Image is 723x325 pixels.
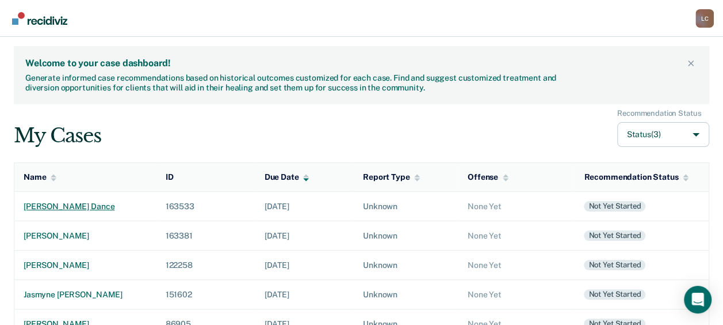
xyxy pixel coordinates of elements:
[14,124,101,148] div: My Cases
[156,221,255,250] td: 163381
[255,279,354,309] td: [DATE]
[617,122,709,147] button: Status(3)
[584,172,688,182] div: Recommendation Status
[255,250,354,279] td: [DATE]
[156,250,255,279] td: 122258
[684,286,711,313] div: Open Intercom Messenger
[363,172,420,182] div: Report Type
[354,191,458,221] td: Unknown
[255,191,354,221] td: [DATE]
[584,201,645,211] div: Not yet started
[166,172,174,182] div: ID
[695,9,714,28] div: L C
[156,279,255,309] td: 151602
[468,290,565,300] div: None Yet
[24,202,147,211] div: [PERSON_NAME] dance
[468,231,565,241] div: None Yet
[265,172,309,182] div: Due Date
[156,191,255,221] td: 163533
[354,221,458,250] td: Unknown
[468,202,565,211] div: None Yet
[584,289,645,300] div: Not yet started
[584,260,645,270] div: Not yet started
[24,290,147,300] div: jasmyne [PERSON_NAME]
[468,172,508,182] div: Offense
[354,279,458,309] td: Unknown
[584,230,645,241] div: Not yet started
[695,9,714,28] button: Profile dropdown button
[25,58,684,69] div: Welcome to your case dashboard!
[255,221,354,250] td: [DATE]
[24,260,147,270] div: [PERSON_NAME]
[24,172,56,182] div: Name
[468,260,565,270] div: None Yet
[25,73,560,93] div: Generate informed case recommendations based on historical outcomes customized for each case. Fin...
[24,231,147,241] div: [PERSON_NAME]
[12,12,67,25] img: Recidiviz
[617,109,701,118] div: Recommendation Status
[354,250,458,279] td: Unknown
